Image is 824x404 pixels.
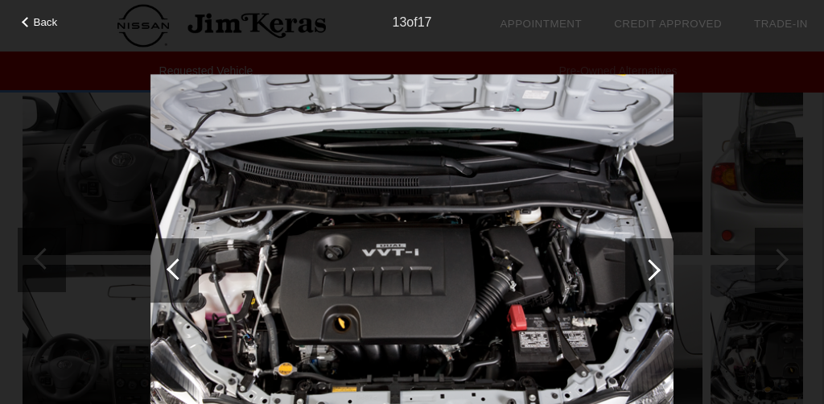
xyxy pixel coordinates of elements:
[393,15,407,29] span: 13
[754,18,808,30] a: Trade-In
[34,16,58,28] span: Back
[614,18,722,30] a: Credit Approved
[418,15,432,29] span: 17
[500,18,582,30] a: Appointment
